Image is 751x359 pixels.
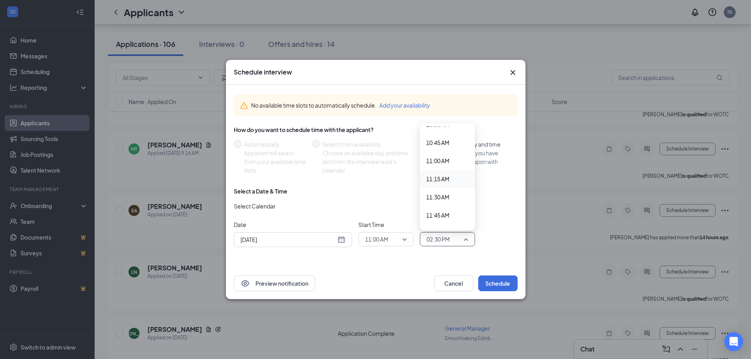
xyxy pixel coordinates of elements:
[240,279,250,288] svg: Eye
[426,211,449,219] span: 11:45 AM
[724,332,743,351] div: Open Intercom Messenger
[322,140,416,149] div: Select from availability
[426,138,449,147] span: 10:45 AM
[379,101,430,110] button: Add your availability
[234,126,518,134] div: How do you want to schedule time with the applicant?
[478,275,518,291] button: Schedule
[244,140,306,149] div: Automatically
[234,275,315,291] button: EyePreview notification
[234,202,276,210] span: Select Calendar
[358,220,414,229] span: Start Time
[426,193,449,201] span: 11:30 AM
[508,68,518,77] button: Close
[234,68,292,76] h3: Schedule interview
[234,187,287,195] div: Select a Date & Time
[240,235,336,244] input: Aug 27, 2025
[427,233,450,245] span: 02:30 PM
[251,101,511,110] div: No available time slots to automatically schedule.
[426,175,449,183] span: 11:15 AM
[426,156,449,165] span: 11:00 AM
[240,102,248,110] svg: Warning
[365,233,388,245] span: 11:00 AM
[508,68,518,77] svg: Cross
[434,275,473,291] button: Cancel
[244,149,306,175] div: Applicant will select from your available time slots
[234,220,352,229] span: Date
[322,149,416,175] div: Choose an available day and time slot from the interview lead’s calendar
